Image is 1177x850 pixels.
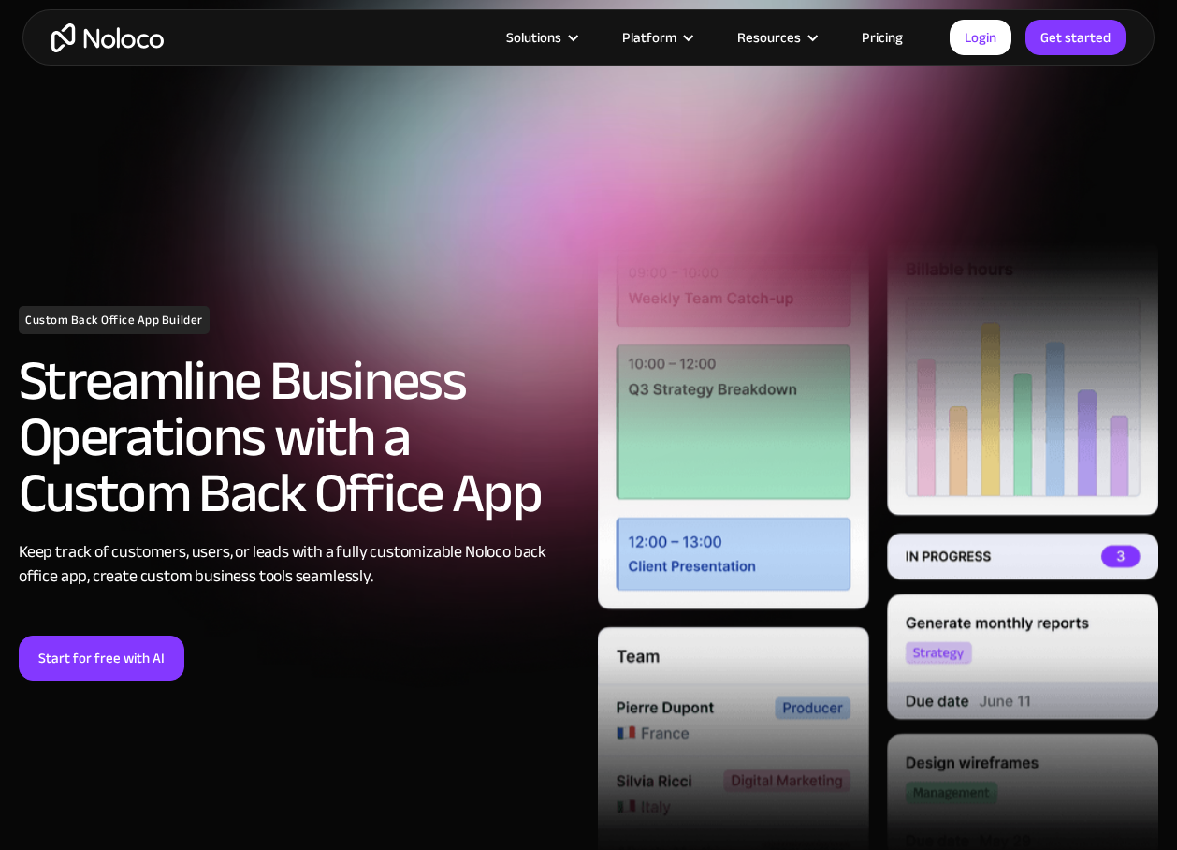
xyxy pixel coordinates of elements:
h1: Custom Back Office App Builder [19,306,210,334]
a: Get started [1025,20,1126,55]
div: Resources [737,25,801,50]
div: Resources [714,25,838,50]
div: Keep track of customers, users, or leads with a fully customizable Noloco back office app, create... [19,540,579,589]
a: Start for free with AI [19,636,184,681]
div: Solutions [506,25,561,50]
a: Login [950,20,1011,55]
div: Platform [599,25,714,50]
div: Solutions [483,25,599,50]
a: Pricing [838,25,926,50]
h2: Streamline Business Operations with a Custom Back Office App [19,353,579,521]
a: home [51,23,164,52]
div: Platform [622,25,676,50]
